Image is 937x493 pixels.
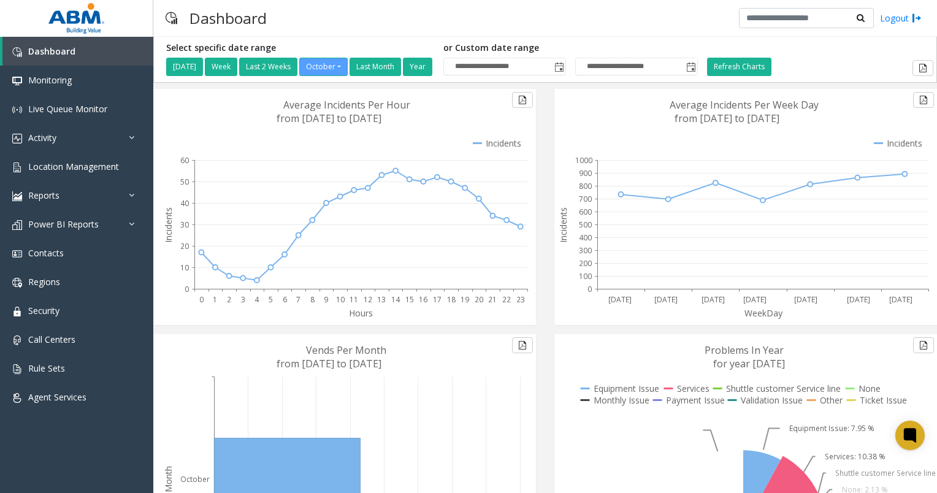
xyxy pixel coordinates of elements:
text: 15 [405,294,414,305]
text: 200 [579,258,592,269]
text: from [DATE] to [DATE] [675,112,779,125]
text: Incidents [163,207,174,243]
text: 900 [579,168,592,178]
text: [DATE] [847,294,870,305]
span: Dashboard [28,45,75,57]
text: 500 [579,220,592,230]
span: Toggle popup [552,58,565,75]
text: [DATE] [702,294,725,305]
span: Security [28,305,59,316]
text: 19 [461,294,469,305]
button: Export to pdf [913,92,934,108]
img: 'icon' [12,105,22,115]
button: Export to pdf [912,60,933,76]
text: 20 [475,294,483,305]
text: 400 [579,232,592,243]
text: [DATE] [654,294,678,305]
h5: or Custom date range [443,43,698,53]
a: Dashboard [2,37,153,66]
text: 17 [433,294,442,305]
text: 10 [180,262,189,273]
text: 700 [579,194,592,204]
text: 11 [350,294,358,305]
span: Live Queue Monitor [28,103,107,115]
text: 0 [199,294,204,305]
img: 'icon' [12,393,22,403]
text: 2 [227,294,231,305]
img: 'icon' [12,191,22,201]
text: 40 [180,198,189,208]
img: logout [912,12,922,25]
text: [DATE] [889,294,912,305]
img: 'icon' [12,220,22,230]
text: from [DATE] to [DATE] [277,112,381,125]
text: 6 [283,294,287,305]
text: Services: 10.38 % [825,451,885,462]
text: 1 [213,294,217,305]
button: Export to pdf [512,337,533,353]
span: Reports [28,189,59,201]
button: Export to pdf [512,92,533,108]
button: Last 2 Weeks [239,58,297,76]
button: [DATE] [166,58,203,76]
span: Regions [28,276,60,288]
img: 'icon' [12,162,22,172]
img: 'icon' [12,307,22,316]
text: 100 [579,271,592,281]
span: Power BI Reports [28,218,99,230]
img: pageIcon [166,3,177,33]
text: 3 [241,294,245,305]
img: 'icon' [12,134,22,143]
img: 'icon' [12,47,22,57]
text: 600 [579,207,592,217]
h3: Dashboard [183,3,273,33]
span: Location Management [28,161,119,172]
span: Activity [28,132,56,143]
text: 1000 [575,155,592,166]
span: Rule Sets [28,362,65,374]
img: 'icon' [12,278,22,288]
button: Export to pdf [913,337,934,353]
span: Agent Services [28,391,86,403]
text: from [DATE] to [DATE] [277,357,381,370]
text: 0 [185,284,189,294]
button: Week [205,58,237,76]
text: Hours [349,307,373,319]
text: [DATE] [743,294,767,305]
span: Toggle popup [684,58,697,75]
text: 22 [502,294,511,305]
text: 20 [180,241,189,251]
text: 8 [310,294,315,305]
text: 18 [447,294,456,305]
span: Contacts [28,247,64,259]
text: 5 [269,294,273,305]
text: for year [DATE] [713,357,785,370]
text: 14 [391,294,400,305]
text: 7 [296,294,300,305]
button: October [299,58,348,76]
span: Call Centers [28,334,75,345]
img: 'icon' [12,364,22,374]
text: [DATE] [608,294,632,305]
text: 50 [180,177,189,187]
text: Problems In Year [705,343,784,357]
text: Equipment Issue: 7.95 % [789,423,874,434]
text: 4 [254,294,259,305]
text: [DATE] [794,294,817,305]
img: 'icon' [12,76,22,86]
text: 10 [336,294,345,305]
text: 60 [180,155,189,166]
text: 13 [377,294,386,305]
span: Monitoring [28,74,72,86]
img: 'icon' [12,335,22,345]
text: 0 [587,284,592,294]
text: 12 [364,294,372,305]
text: 300 [579,245,592,256]
button: Refresh Charts [707,58,771,76]
text: 9 [324,294,328,305]
text: 30 [180,220,189,230]
text: 21 [488,294,497,305]
text: Average Incidents Per Hour [283,98,410,112]
text: WeekDay [744,307,783,319]
img: 'icon' [12,249,22,259]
